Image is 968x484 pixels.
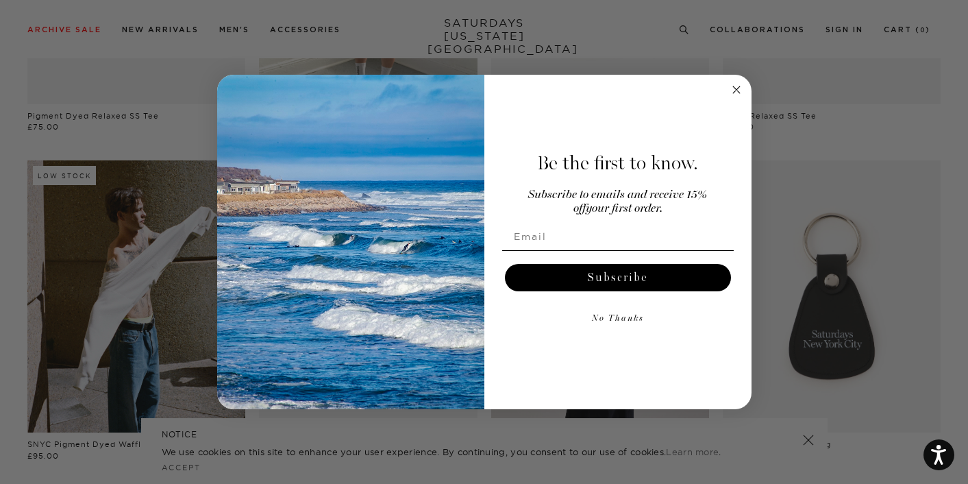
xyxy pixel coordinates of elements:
[528,189,707,201] span: Subscribe to emails and receive 15%
[502,305,734,332] button: No Thanks
[502,250,734,251] img: underline
[586,203,662,215] span: your first order.
[217,75,484,409] img: 125c788d-000d-4f3e-b05a-1b92b2a23ec9.jpeg
[505,264,731,291] button: Subscribe
[537,152,698,175] span: Be the first to know.
[573,203,586,215] span: off
[502,223,734,250] input: Email
[728,82,745,98] button: Close dialog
